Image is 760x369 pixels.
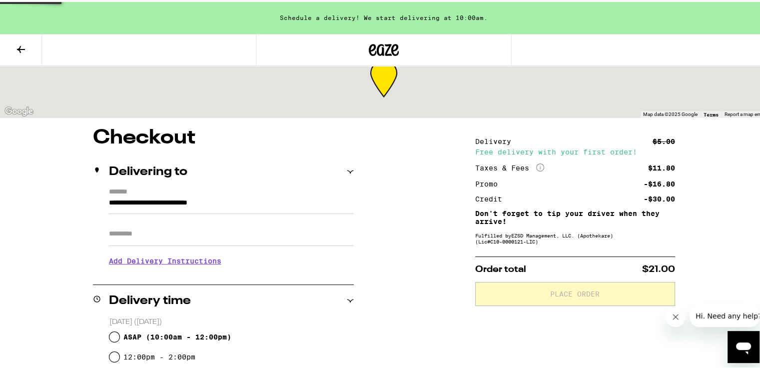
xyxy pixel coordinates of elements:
[475,146,675,153] div: Free delivery with your first order!
[648,162,675,169] div: $11.80
[475,178,505,185] div: Promo
[109,247,354,270] h3: Add Delivery Instructions
[109,270,354,278] p: We'll contact you at [PHONE_NUMBER] when we arrive
[2,103,35,116] a: Open this area in Google Maps (opens a new window)
[643,109,698,115] span: Map data ©2025 Google
[475,193,509,200] div: Credit
[475,280,675,304] button: Place Order
[475,136,518,143] div: Delivery
[666,305,686,325] iframe: Close message
[123,351,195,359] label: 12:00pm - 2:00pm
[109,293,191,305] h2: Delivery time
[2,103,35,116] img: Google
[550,288,600,295] span: Place Order
[653,136,675,143] div: $5.00
[728,329,760,361] iframe: Button to launch messaging window
[109,315,354,325] p: [DATE] ([DATE])
[109,164,187,176] h2: Delivering to
[690,303,760,325] iframe: Message from company
[475,230,675,242] div: Fulfilled by EZSD Management, LLC. (Apothekare) (Lic# C10-0000121-LIC )
[704,109,719,115] a: Terms
[123,331,231,339] span: ASAP ( 10:00am - 12:00pm )
[475,207,675,223] p: Don't forget to tip your driver when they arrive!
[93,126,354,146] h1: Checkout
[475,161,544,170] div: Taxes & Fees
[644,193,675,200] div: -$30.00
[475,263,526,272] span: Order total
[644,178,675,185] div: -$16.80
[642,263,675,272] span: $21.00
[6,7,72,15] span: Hi. Need any help?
